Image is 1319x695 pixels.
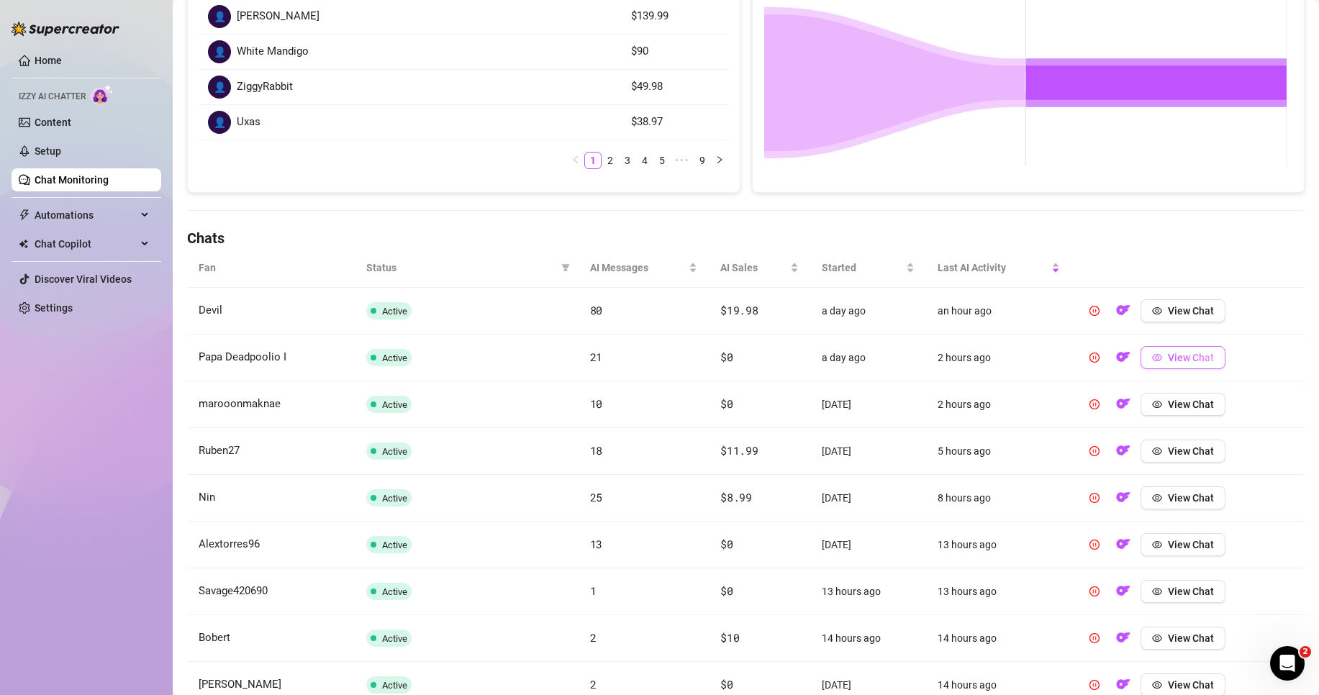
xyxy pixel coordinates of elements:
[1168,445,1214,457] span: View Chat
[237,8,319,25] span: [PERSON_NAME]
[382,680,407,691] span: Active
[926,428,1071,475] td: 5 hours ago
[382,540,407,550] span: Active
[1112,448,1135,460] a: OF
[1116,677,1130,691] img: OF
[810,615,926,662] td: 14 hours ago
[19,90,86,104] span: Izzy AI Chatter
[1141,393,1225,416] button: View Chat
[715,155,724,164] span: right
[1116,490,1130,504] img: OF
[1168,305,1214,317] span: View Chat
[1112,346,1135,369] button: OF
[1112,440,1135,463] button: OF
[810,522,926,568] td: [DATE]
[237,78,293,96] span: ZiggyRabbit
[671,152,694,169] li: Next 5 Pages
[35,302,73,314] a: Settings
[35,174,109,186] a: Chat Monitoring
[720,443,758,458] span: $11.99
[590,303,602,317] span: 80
[810,381,926,428] td: [DATE]
[1168,632,1214,644] span: View Chat
[926,248,1071,288] th: Last AI Activity
[237,114,260,131] span: Uxas
[720,350,733,364] span: $0
[720,396,733,411] span: $0
[590,490,602,504] span: 25
[35,273,132,285] a: Discover Viral Videos
[619,152,636,169] li: 3
[1152,446,1162,456] span: eye
[1112,589,1135,600] a: OF
[720,537,733,551] span: $0
[208,76,231,99] div: 👤
[654,153,670,168] a: 5
[1168,539,1214,550] span: View Chat
[620,153,635,168] a: 3
[35,232,137,255] span: Chat Copilot
[12,22,119,36] img: logo-BBDzfeDw.svg
[382,586,407,597] span: Active
[366,260,556,276] span: Status
[1112,682,1135,694] a: OF
[35,204,137,227] span: Automations
[1116,537,1130,551] img: OF
[926,615,1071,662] td: 14 hours ago
[579,248,710,288] th: AI Messages
[584,152,602,169] li: 1
[571,155,580,164] span: left
[590,443,602,458] span: 18
[926,568,1071,615] td: 13 hours ago
[938,260,1048,276] span: Last AI Activity
[720,303,758,317] span: $19.98
[590,396,602,411] span: 10
[1116,443,1130,458] img: OF
[1141,533,1225,556] button: View Chat
[810,428,926,475] td: [DATE]
[585,153,601,168] a: 1
[199,678,281,691] span: [PERSON_NAME]
[199,304,222,317] span: Devil
[199,491,215,504] span: Nin
[199,584,268,597] span: Savage420690
[1089,399,1100,409] span: pause-circle
[720,630,739,645] span: $10
[1112,308,1135,319] a: OF
[926,381,1071,428] td: 2 hours ago
[810,568,926,615] td: 13 hours ago
[1168,679,1214,691] span: View Chat
[1168,586,1214,597] span: View Chat
[720,677,733,691] span: $0
[1089,446,1100,456] span: pause-circle
[1112,542,1135,553] a: OF
[590,350,602,364] span: 21
[561,263,570,272] span: filter
[590,630,597,645] span: 2
[653,152,671,169] li: 5
[567,152,584,169] li: Previous Page
[590,260,686,276] span: AI Messages
[1112,580,1135,603] button: OF
[1112,627,1135,650] button: OF
[1152,306,1162,316] span: eye
[1168,352,1214,363] span: View Chat
[1152,399,1162,409] span: eye
[187,228,1305,248] h4: Chats
[720,260,787,276] span: AI Sales
[1152,680,1162,690] span: eye
[199,537,260,550] span: Alextorres96
[91,84,114,105] img: AI Chatter
[19,239,28,249] img: Chat Copilot
[199,397,281,410] span: marooonmaknae
[1152,353,1162,363] span: eye
[558,257,573,278] span: filter
[1152,633,1162,643] span: eye
[926,335,1071,381] td: 2 hours ago
[810,475,926,522] td: [DATE]
[926,475,1071,522] td: 8 hours ago
[602,153,618,168] a: 2
[1141,440,1225,463] button: View Chat
[382,399,407,410] span: Active
[636,152,653,169] li: 4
